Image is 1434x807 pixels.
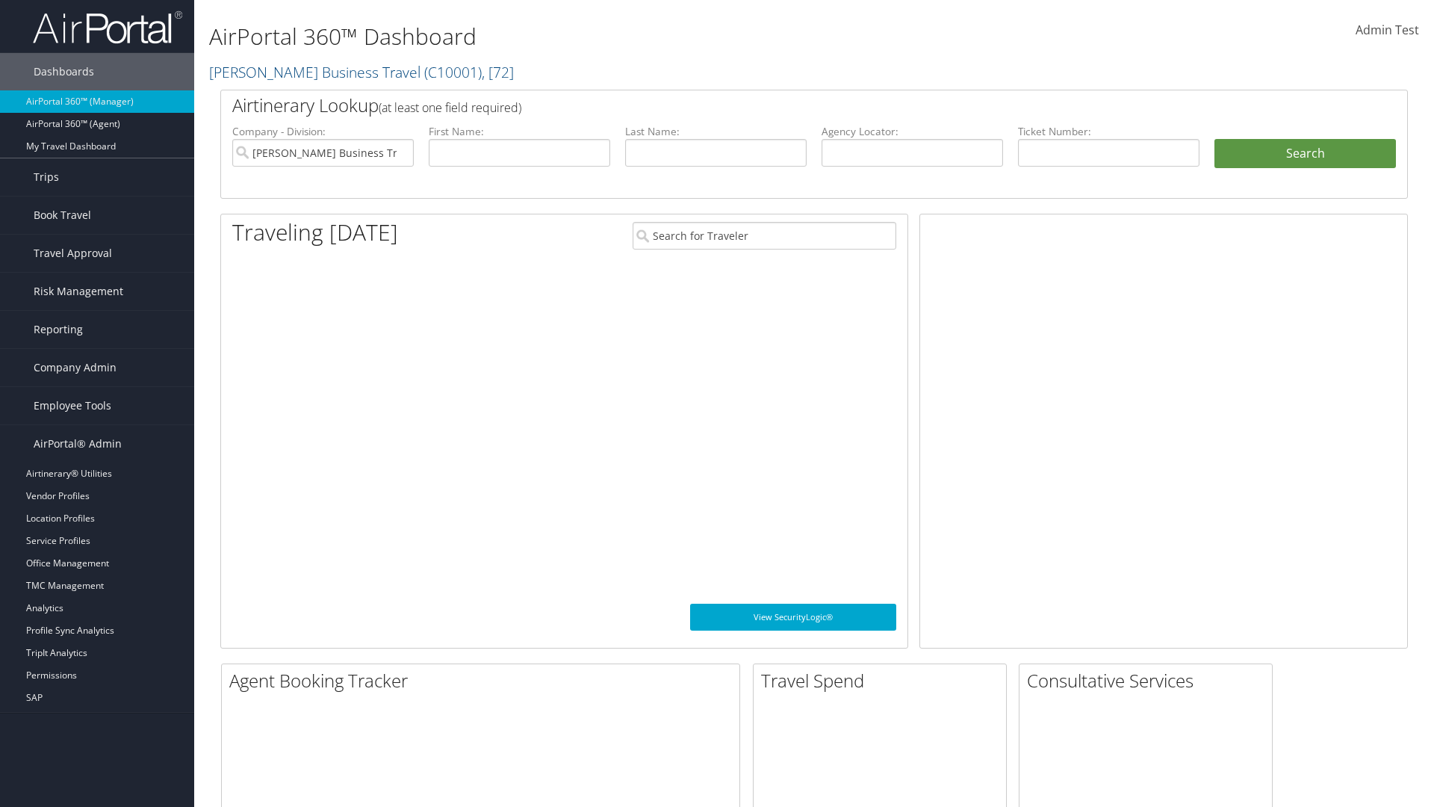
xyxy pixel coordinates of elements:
h2: Agent Booking Tracker [229,668,739,693]
h2: Travel Spend [761,668,1006,693]
h1: Traveling [DATE] [232,217,398,248]
span: ( C10001 ) [424,62,482,82]
label: Agency Locator: [822,124,1003,139]
a: [PERSON_NAME] Business Travel [209,62,514,82]
h2: Airtinerary Lookup [232,93,1297,118]
a: View SecurityLogic® [690,604,896,631]
label: First Name: [429,124,610,139]
span: (at least one field required) [379,99,521,116]
label: Last Name: [625,124,807,139]
span: , [ 72 ] [482,62,514,82]
img: airportal-logo.png [33,10,182,45]
button: Search [1214,139,1396,169]
label: Company - Division: [232,124,414,139]
span: AirPortal® Admin [34,425,122,463]
span: Trips [34,158,59,196]
span: Company Admin [34,349,117,386]
span: Admin Test [1356,22,1419,38]
span: Dashboards [34,53,94,90]
label: Ticket Number: [1018,124,1199,139]
a: Admin Test [1356,7,1419,54]
input: Search for Traveler [633,222,896,250]
span: Risk Management [34,273,123,310]
span: Travel Approval [34,235,112,272]
h2: Consultative Services [1027,668,1272,693]
span: Book Travel [34,197,91,234]
span: Employee Tools [34,387,111,424]
h1: AirPortal 360™ Dashboard [209,21,1016,52]
span: Reporting [34,311,83,348]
